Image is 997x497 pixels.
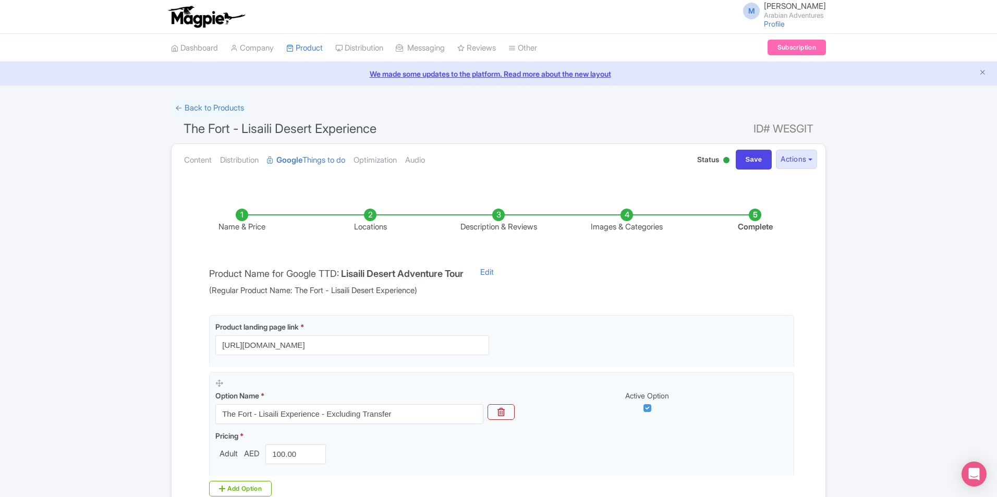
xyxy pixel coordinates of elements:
span: (Regular Product Name: The Fort - Lisaili Desert Experience) [209,285,464,297]
a: Edit [470,266,504,297]
input: Save [736,150,772,169]
div: Open Intercom Messenger [962,462,987,487]
a: Distribution [335,34,383,63]
span: Adult [215,448,242,460]
a: ← Back to Products [171,98,248,118]
h4: Lisaili Desert Adventure Tour [341,269,464,279]
input: Option Name [215,404,483,424]
button: Actions [776,150,817,169]
a: Other [508,34,537,63]
span: Active Option [625,391,669,400]
span: ID# WESGIT [753,118,813,139]
li: Images & Categories [563,209,691,233]
div: Active [721,153,732,169]
span: M [743,3,760,19]
input: Product landing page link [215,335,489,355]
span: Option Name [215,391,259,400]
div: Add Option [209,481,272,496]
a: Content [184,144,212,177]
a: Company [230,34,274,63]
a: We made some updates to the platform. Read more about the new layout [6,68,991,79]
span: AED [242,448,261,460]
a: Messaging [396,34,445,63]
li: Complete [691,209,819,233]
a: M [PERSON_NAME] Arabian Adventures [737,2,826,19]
a: Reviews [457,34,496,63]
span: The Fort - Lisaili Desert Experience [184,121,376,136]
li: Name & Price [178,209,306,233]
img: logo-ab69f6fb50320c5b225c76a69d11143b.png [166,5,247,28]
a: Dashboard [171,34,218,63]
li: Locations [306,209,434,233]
span: Status [697,154,719,165]
input: 0.00 [265,444,326,464]
strong: Google [276,154,302,166]
a: Audio [405,144,425,177]
a: Profile [764,19,785,28]
li: Description & Reviews [434,209,563,233]
a: GoogleThings to do [267,144,345,177]
a: Subscription [768,40,826,55]
a: Product [286,34,323,63]
button: Close announcement [979,67,987,79]
span: Product Name for Google TTD: [209,268,339,279]
span: Product landing page link [215,322,299,331]
span: Pricing [215,431,238,440]
span: [PERSON_NAME] [764,1,826,11]
a: Distribution [220,144,259,177]
small: Arabian Adventures [764,12,826,19]
a: Optimization [354,144,397,177]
